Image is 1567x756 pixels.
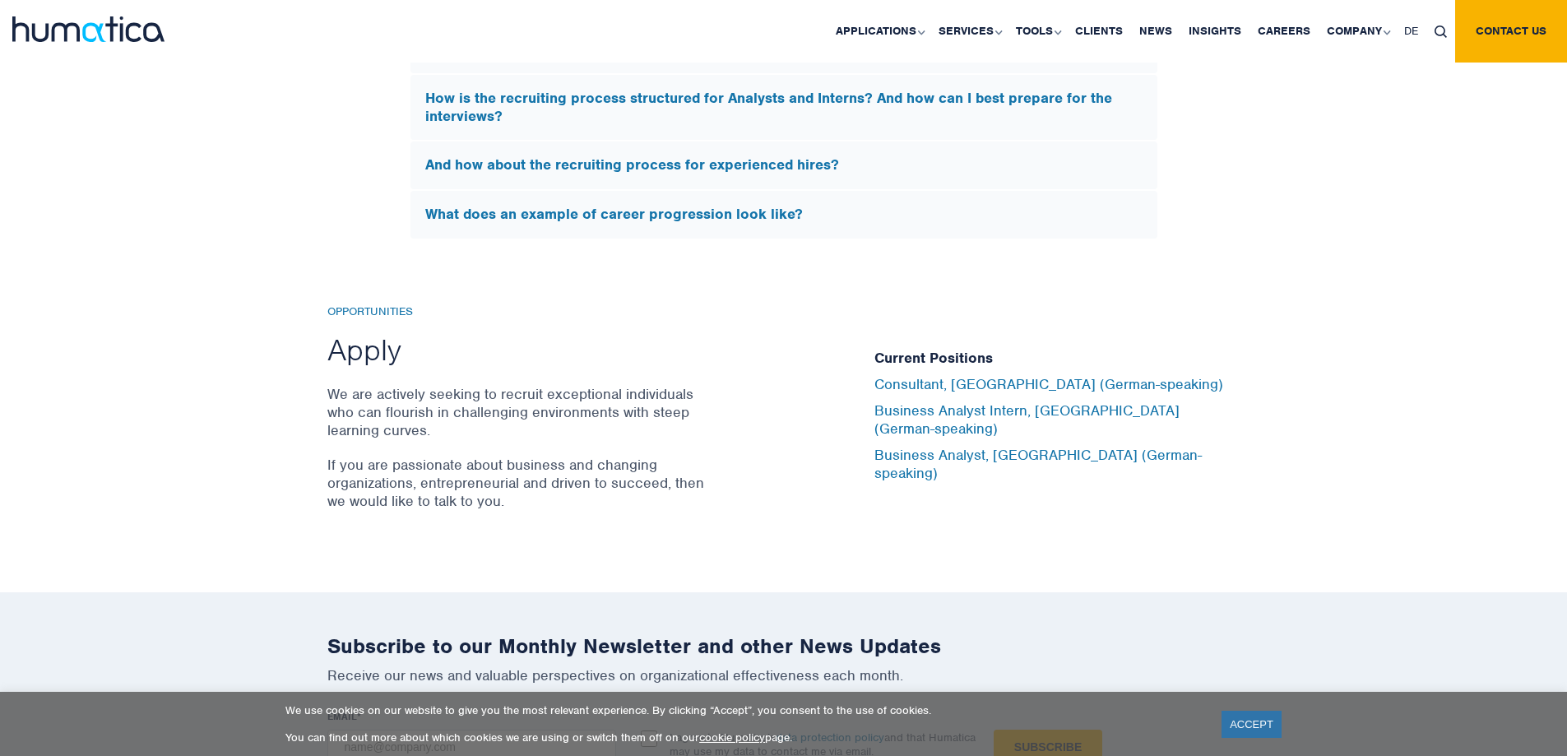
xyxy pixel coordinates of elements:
[874,350,1240,368] h5: Current Positions
[285,703,1201,717] p: We use cookies on our website to give you the most relevant experience. By clicking “Accept”, you...
[425,206,1143,224] h5: What does an example of career progression look like?
[327,633,1240,659] h2: Subscribe to our Monthly Newsletter and other News Updates
[327,385,710,439] p: We are actively seeking to recruit exceptional individuals who can flourish in challenging enviro...
[1435,26,1447,38] img: search_icon
[285,730,1201,744] p: You can find out more about which cookies we are using or switch them off on our page.
[1404,24,1418,38] span: DE
[327,666,1240,684] p: Receive our news and valuable perspectives on organizational effectiveness each month.
[327,305,710,319] h6: Opportunities
[874,446,1202,482] a: Business Analyst, [GEOGRAPHIC_DATA] (German-speaking)
[874,375,1223,393] a: Consultant, [GEOGRAPHIC_DATA] (German-speaking)
[425,156,1143,174] h5: And how about the recruiting process for experienced hires?
[1222,711,1282,738] a: ACCEPT
[327,456,710,510] p: If you are passionate about business and changing organizations, entrepreneurial and driven to su...
[699,730,765,744] a: cookie policy
[874,401,1180,438] a: Business Analyst Intern, [GEOGRAPHIC_DATA] (German-speaking)
[12,16,165,42] img: logo
[425,90,1143,125] h5: How is the recruiting process structured for Analysts and Interns? And how can I best prepare for...
[327,331,710,369] h2: Apply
